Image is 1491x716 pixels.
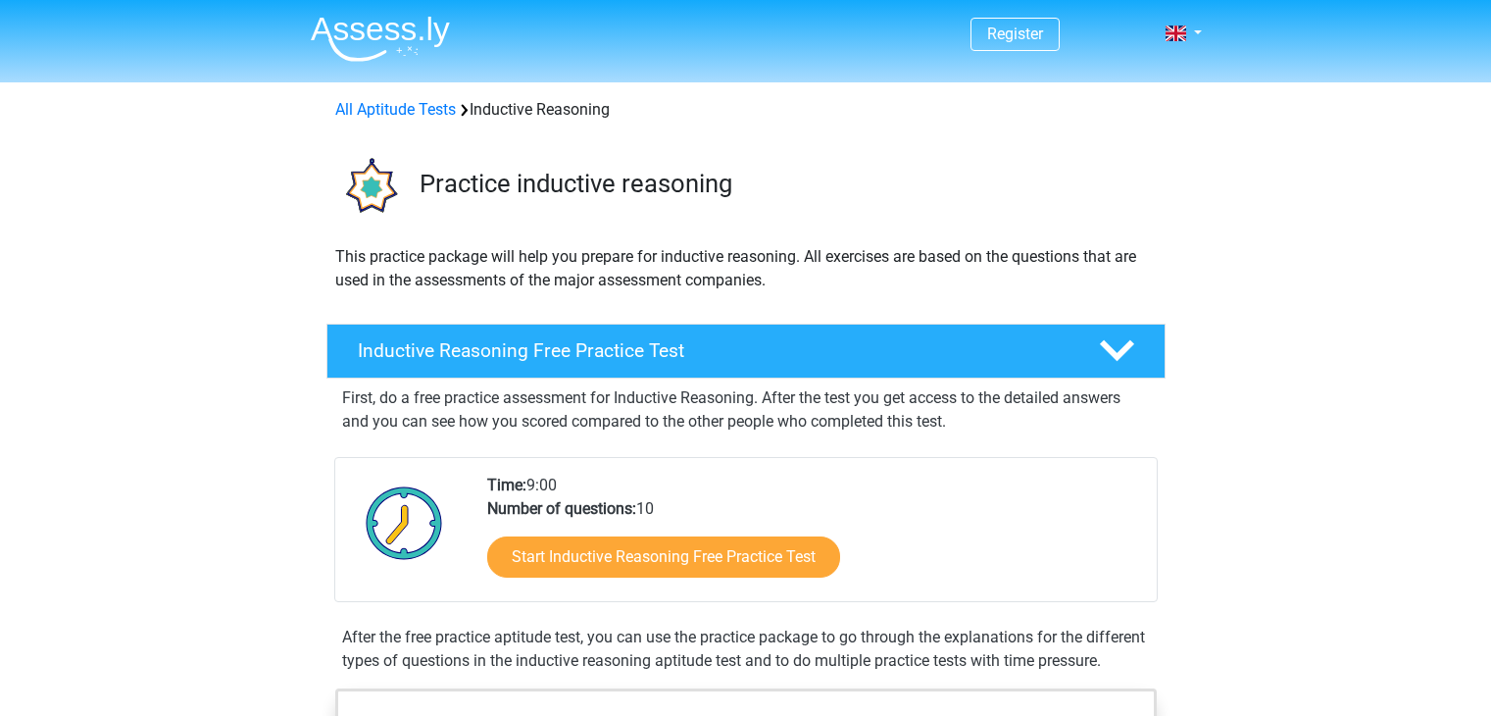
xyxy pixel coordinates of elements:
[319,324,1173,379] a: Inductive Reasoning Free Practice Test
[487,476,526,494] b: Time:
[327,98,1165,122] div: Inductive Reasoning
[358,339,1068,362] h4: Inductive Reasoning Free Practice Test
[311,16,450,62] img: Assessly
[487,537,840,578] a: Start Inductive Reasoning Free Practice Test
[355,474,454,572] img: Clock
[334,626,1158,673] div: After the free practice aptitude test, you can use the practice package to go through the explana...
[420,169,1150,199] h3: Practice inductive reasoning
[327,145,411,229] img: inductive reasoning
[342,386,1150,434] p: First, do a free practice assessment for Inductive Reasoning. After the test you get access to th...
[487,499,636,518] b: Number of questions:
[472,474,1156,601] div: 9:00 10
[335,245,1157,292] p: This practice package will help you prepare for inductive reasoning. All exercises are based on t...
[335,100,456,119] a: All Aptitude Tests
[987,25,1043,43] a: Register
